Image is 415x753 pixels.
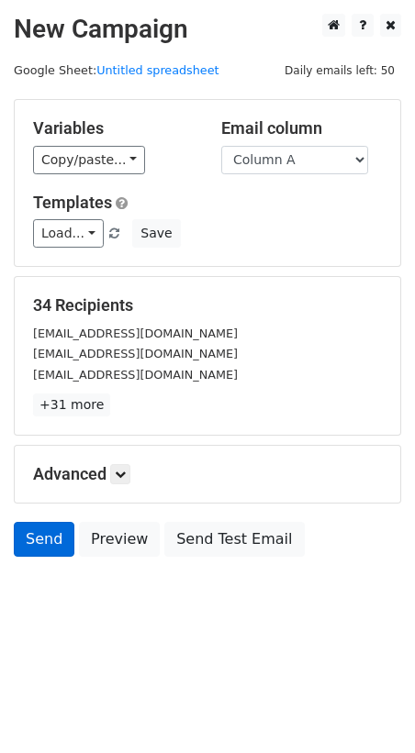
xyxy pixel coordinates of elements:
span: Daily emails left: 50 [278,61,401,81]
iframe: Chat Widget [323,665,415,753]
small: [EMAIL_ADDRESS][DOMAIN_NAME] [33,368,238,382]
h5: Email column [221,118,382,138]
a: Send Test Email [164,522,304,557]
a: Daily emails left: 50 [278,63,401,77]
h5: 34 Recipients [33,295,382,316]
a: Templates [33,193,112,212]
a: Preview [79,522,160,557]
a: Load... [33,219,104,248]
a: Send [14,522,74,557]
h5: Advanced [33,464,382,484]
small: Google Sheet: [14,63,219,77]
a: Untitled spreadsheet [96,63,219,77]
h2: New Campaign [14,14,401,45]
a: +31 more [33,393,110,416]
small: [EMAIL_ADDRESS][DOMAIN_NAME] [33,347,238,360]
button: Save [132,219,180,248]
a: Copy/paste... [33,146,145,174]
h5: Variables [33,118,194,138]
small: [EMAIL_ADDRESS][DOMAIN_NAME] [33,327,238,340]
